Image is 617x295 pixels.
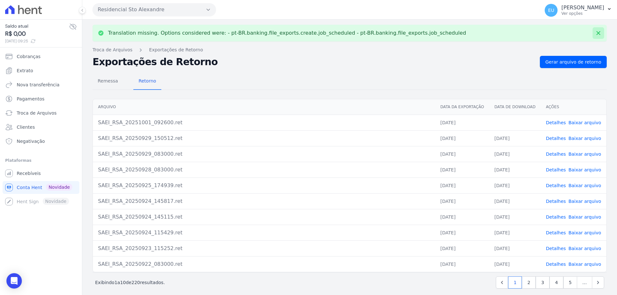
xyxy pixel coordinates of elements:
a: Detalhes [546,152,566,157]
a: Troca de Arquivos [93,47,132,53]
td: [DATE] [435,240,489,256]
a: Gerar arquivo de retorno [540,56,607,68]
td: [DATE] [489,130,541,146]
td: [DATE] [435,178,489,193]
span: Saldo atual [5,23,69,30]
a: Clientes [3,121,79,134]
span: Pagamentos [17,96,44,102]
span: Gerar arquivo de retorno [545,59,601,65]
span: Novidade [46,184,72,191]
div: SAEI_RSA_20250929_150512.ret [98,134,430,142]
td: [DATE] [435,162,489,178]
td: [DATE] [435,209,489,225]
a: Extrato [3,64,79,77]
button: EU [PERSON_NAME] Ver opções [540,1,617,19]
a: Retorno [133,73,161,90]
h2: Exportações de Retorno [93,57,535,66]
a: Recebíveis [3,167,79,180]
div: SAEI_RSA_20250924_145115.ret [98,213,430,221]
span: Extrato [17,67,33,74]
div: SAEI_RSA_20250924_115429.ret [98,229,430,237]
a: Baixar arquivo [568,246,601,251]
button: Residencial Sto Alexandre [93,3,216,16]
span: 1 [114,280,117,285]
td: [DATE] [435,130,489,146]
div: SAEI_RSA_20250928_083000.ret [98,166,430,174]
a: Conta Hent Novidade [3,181,79,194]
span: Clientes [17,124,35,130]
span: Conta Hent [17,184,42,191]
span: Troca de Arquivos [17,110,57,116]
a: 3 [536,276,550,289]
span: [DATE] 09:25 [5,38,69,44]
a: Baixar arquivo [568,183,601,188]
span: EU [548,8,554,13]
a: Detalhes [546,136,566,141]
td: [DATE] [489,193,541,209]
th: Data da Exportação [435,99,489,115]
div: SAEI_RSA_20250922_083000.ret [98,260,430,268]
a: Previous [496,276,508,289]
th: Ações [541,99,606,115]
div: SAEI_RSA_20250923_115252.ret [98,245,430,252]
span: Cobranças [17,53,40,60]
a: Baixar arquivo [568,120,601,125]
td: [DATE] [435,146,489,162]
div: SAEI_RSA_20250929_083000.ret [98,150,430,158]
a: Baixar arquivo [568,214,601,220]
span: Recebíveis [17,170,41,177]
a: Detalhes [546,230,566,235]
div: SAEI_RSA_20250925_174939.ret [98,182,430,189]
p: Translation missing. Options considered were: - pt-BR.banking.file_exports.create.job_scheduled -... [108,30,466,36]
a: Nova transferência [3,78,79,91]
span: Remessa [94,74,122,87]
span: 10 [120,280,126,285]
span: 220 [131,280,140,285]
p: Ver opções [561,11,604,16]
a: Detalhes [546,214,566,220]
a: Baixar arquivo [568,167,601,172]
a: Baixar arquivo [568,152,601,157]
p: [PERSON_NAME] [561,4,604,11]
a: Detalhes [546,183,566,188]
td: [DATE] [489,209,541,225]
th: Arquivo [93,99,435,115]
td: [DATE] [489,162,541,178]
a: Remessa [93,73,123,90]
a: Detalhes [546,120,566,125]
a: Next [592,276,604,289]
a: Detalhes [546,262,566,267]
div: Plataformas [5,157,77,164]
span: Negativação [17,138,45,144]
a: Detalhes [546,167,566,172]
a: 4 [550,276,563,289]
a: 1 [508,276,522,289]
td: [DATE] [489,225,541,240]
th: Data de Download [489,99,541,115]
a: 5 [563,276,577,289]
a: Troca de Arquivos [3,107,79,119]
nav: Sidebar [5,50,77,208]
a: Detalhes [546,199,566,204]
div: SAEI_RSA_20251001_092600.ret [98,119,430,126]
a: Exportações de Retorno [149,47,203,53]
td: [DATE] [489,178,541,193]
td: [DATE] [435,193,489,209]
div: SAEI_RSA_20250924_145817.ret [98,197,430,205]
td: [DATE] [435,115,489,130]
a: Pagamentos [3,92,79,105]
td: [DATE] [435,225,489,240]
a: Baixar arquivo [568,230,601,235]
div: Open Intercom Messenger [6,273,22,289]
p: Exibindo a de resultados. [95,279,165,286]
a: Baixar arquivo [568,199,601,204]
a: Baixar arquivo [568,262,601,267]
a: Baixar arquivo [568,136,601,141]
td: [DATE] [489,146,541,162]
a: Negativação [3,135,79,148]
span: R$ 0,00 [5,30,69,38]
a: Cobranças [3,50,79,63]
td: [DATE] [489,256,541,272]
td: [DATE] [435,256,489,272]
span: Nova transferência [17,82,59,88]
